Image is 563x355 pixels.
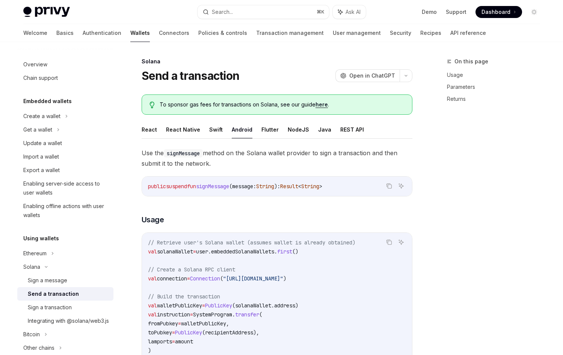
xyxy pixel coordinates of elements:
button: Swift [209,121,223,138]
a: Demo [422,8,437,16]
a: Parameters [447,81,546,93]
span: ) [148,347,151,354]
span: On this page [454,57,488,66]
span: connection [157,275,187,282]
span: suspend [166,183,187,190]
div: Send a transaction [28,289,79,298]
a: User management [333,24,381,42]
div: Enabling server-side access to user wallets [23,179,109,197]
span: () [292,248,298,255]
span: PublicKey [175,329,202,336]
h5: Embedded wallets [23,97,72,106]
button: Copy the contents from the code block [384,181,394,191]
a: Integrating with @solana/web3.js [17,314,113,328]
span: Usage [142,214,164,225]
span: fun [187,183,196,190]
span: ⌘ K [317,9,325,15]
span: To sponsor gas fees for transactions on Solana, see our guide . [160,101,404,108]
span: String [256,183,274,190]
span: SystemProgram. [193,311,235,318]
a: Recipes [420,24,441,42]
span: Result [280,183,298,190]
span: val [148,302,157,309]
span: > [319,183,322,190]
div: Chain support [23,73,58,82]
h1: Send a transaction [142,69,240,82]
span: ( [220,275,223,282]
svg: Tip [149,102,155,108]
span: solanaWallet [157,248,193,255]
span: user.embeddedSolanaWallets. [196,248,277,255]
h5: Using wallets [23,234,59,243]
span: = [172,338,175,345]
div: Bitcoin [23,330,40,339]
img: light logo [23,7,70,17]
code: signMessage [164,149,203,157]
a: Support [446,8,466,16]
button: Ask AI [333,5,366,19]
div: Ethereum [23,249,47,258]
a: Usage [447,69,546,81]
span: walletPublicKey, [181,320,229,327]
a: Welcome [23,24,47,42]
a: Overview [17,58,113,71]
button: Toggle dark mode [528,6,540,18]
button: Copy the contents from the code block [384,237,394,247]
button: Open in ChatGPT [335,69,400,82]
button: Flutter [261,121,279,138]
span: = [190,311,193,318]
span: // Retrieve user's Solana wallet (assumes wallet is already obtained) [148,239,355,246]
a: API reference [450,24,486,42]
span: Use the method on the Solana wallet provider to sign a transaction and then submit it to the netw... [142,148,412,169]
div: Other chains [23,343,54,352]
a: Chain support [17,71,113,85]
span: Dashboard [481,8,510,16]
span: walletPublicKey [157,302,202,309]
button: NodeJS [288,121,309,138]
span: first [277,248,292,255]
span: = [172,329,175,336]
a: Basics [56,24,74,42]
button: Ask AI [396,237,406,247]
span: signMessage [196,183,229,190]
a: Dashboard [475,6,522,18]
button: Android [232,121,252,138]
span: String [301,183,319,190]
span: PublicKey [205,302,232,309]
button: Search...⌘K [198,5,329,19]
a: Policies & controls [198,24,247,42]
span: Ask AI [346,8,361,16]
span: fromPubkey [148,320,178,327]
div: Update a wallet [23,139,62,148]
span: (solanaWallet.address) [232,302,298,309]
span: val [148,248,157,255]
span: val [148,311,157,318]
span: ): [274,183,280,190]
span: Connection [190,275,220,282]
span: // Create a Solana RPC client [148,266,235,273]
span: instruction [157,311,190,318]
a: Wallets [130,24,150,42]
div: Search... [212,7,233,16]
div: Enabling offline actions with user wallets [23,202,109,220]
a: Update a wallet [17,136,113,150]
button: Java [318,121,331,138]
span: // Build the transaction [148,293,220,300]
a: here [315,101,328,108]
button: Ask AI [396,181,406,191]
div: Solana [142,58,412,65]
div: Create a wallet [23,112,60,121]
a: Authentication [83,24,121,42]
span: ( [259,311,262,318]
span: = [187,275,190,282]
span: amount [175,338,193,345]
a: Export a wallet [17,163,113,177]
a: Sign a message [17,274,113,287]
button: React Native [166,121,200,138]
span: = [202,302,205,309]
span: transfer [235,311,259,318]
span: public [148,183,166,190]
span: ) [283,275,286,282]
a: Enabling server-side access to user wallets [17,177,113,199]
a: Sign a transaction [17,301,113,314]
